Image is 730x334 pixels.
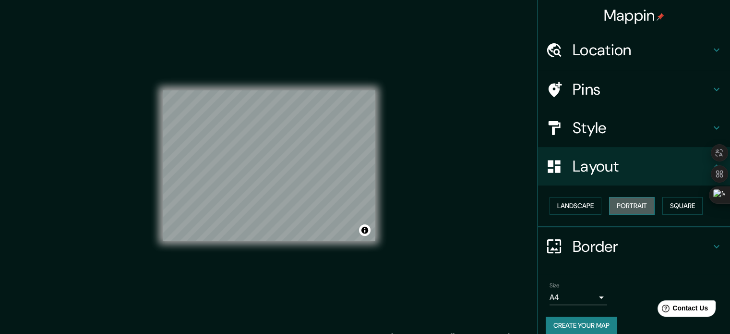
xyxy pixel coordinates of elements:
[538,109,730,147] div: Style
[657,13,664,21] img: pin-icon.png
[604,6,665,25] h4: Mappin
[573,80,711,99] h4: Pins
[573,40,711,60] h4: Location
[609,197,655,215] button: Portrait
[573,118,711,137] h4: Style
[359,224,371,236] button: Toggle attribution
[662,197,703,215] button: Square
[550,197,601,215] button: Landscape
[550,281,560,289] label: Size
[550,290,607,305] div: A4
[163,90,375,241] canvas: Map
[573,157,711,176] h4: Layout
[538,227,730,266] div: Border
[538,147,730,186] div: Layout
[538,70,730,109] div: Pins
[538,31,730,69] div: Location
[645,297,719,323] iframe: Help widget launcher
[573,237,711,256] h4: Border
